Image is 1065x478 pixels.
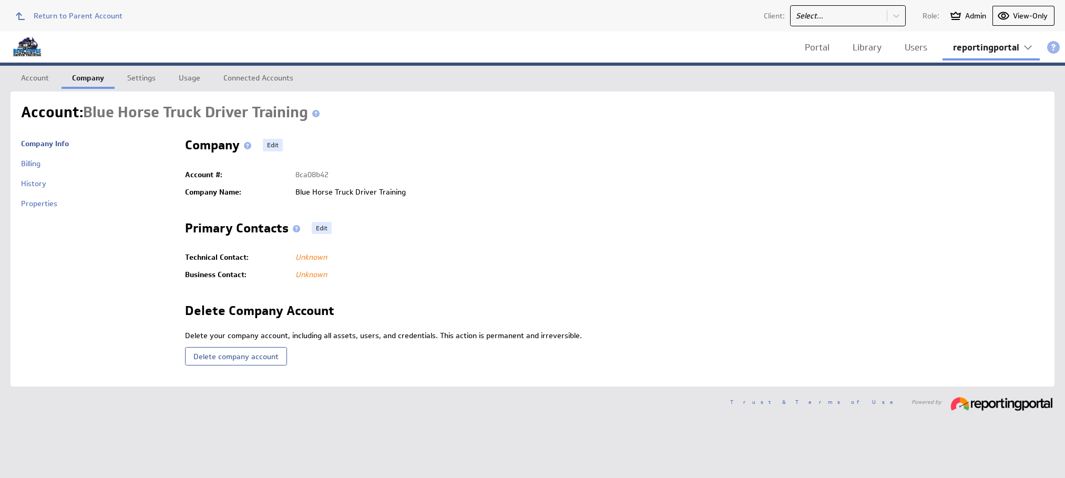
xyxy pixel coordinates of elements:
a: Account [11,66,59,87]
a: Company [62,66,115,87]
a: Billing [21,159,40,168]
a: Users [897,37,935,58]
span: Unknown [295,270,327,279]
span: Client: [764,12,785,19]
span: Admin [965,11,986,21]
span: Unknown [295,252,327,262]
td: Company Name: [185,184,290,201]
span: Powered by [912,399,941,404]
button: View as View-Only [993,6,1054,26]
a: History [21,179,46,188]
div: Go to my dashboards [11,34,43,63]
span: Return to Parent Account [34,12,122,19]
h2: Primary Contacts [185,222,304,239]
h2: Delete Company Account [185,304,334,321]
div: reportingportal [953,43,1019,52]
div: Select... [796,12,882,19]
td: Business Contact: [185,266,290,283]
a: Trust & Terms of Use [730,398,900,405]
a: Settings [117,66,166,87]
h2: Company [185,139,255,156]
span: Blue Horse Truck Driver Training [83,103,308,122]
a: Return to Parent Account [8,4,122,27]
img: Reporting Portal logo [11,36,43,60]
td: 8ca08b42 [290,166,1044,184]
button: View as Admin [945,6,993,26]
img: reportingportal_233x30.png [949,397,1054,411]
a: Portal [797,37,837,58]
a: Connected Accounts [213,66,304,87]
td: Account #: [185,166,290,184]
a: Edit [263,139,283,151]
div: Delete your company account, including all assets, users, and credentials. This action is permane... [185,332,1044,339]
a: Properties [21,199,57,208]
a: Library [845,37,889,58]
span: Role: [923,12,939,19]
span: View-Only [1013,11,1048,21]
td: Technical Contact: [185,249,290,266]
a: Usage [168,66,211,87]
button: Delete company account [185,347,287,365]
h1: Account: [21,102,324,123]
a: Company Info [21,139,69,148]
td: Blue Horse Truck Driver Training [290,184,1044,201]
a: Edit [312,222,332,235]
